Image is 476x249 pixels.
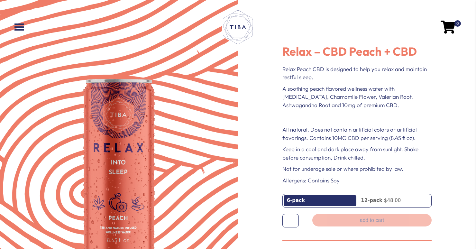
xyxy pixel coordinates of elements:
span: 0 [454,20,461,27]
a: 0 [441,25,455,29]
p: Not for underage sale or where prohibited by law. [282,165,431,173]
p: All natural. Does not contain artificial colors or artificial flavorings. Contains 10MG CBD per s... [282,125,431,142]
p: A soothing peach flavored wellness water with [MEDICAL_DATA], Chamomile Flower, Valerian Root, As... [282,85,431,109]
input: Product quantity [282,214,299,227]
p: Allergens: Contains Soy [282,176,431,185]
a: 6-pack [284,195,356,206]
a: 12-pack [358,195,430,206]
p: Relax Peach CBD is designed to help you relax and maintain restful sleep. [282,65,431,81]
p: Keep in a cool and dark place away from sunlight. Shake before consumption, Drink chilled. [282,145,431,161]
button: Add to cart [312,214,432,226]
